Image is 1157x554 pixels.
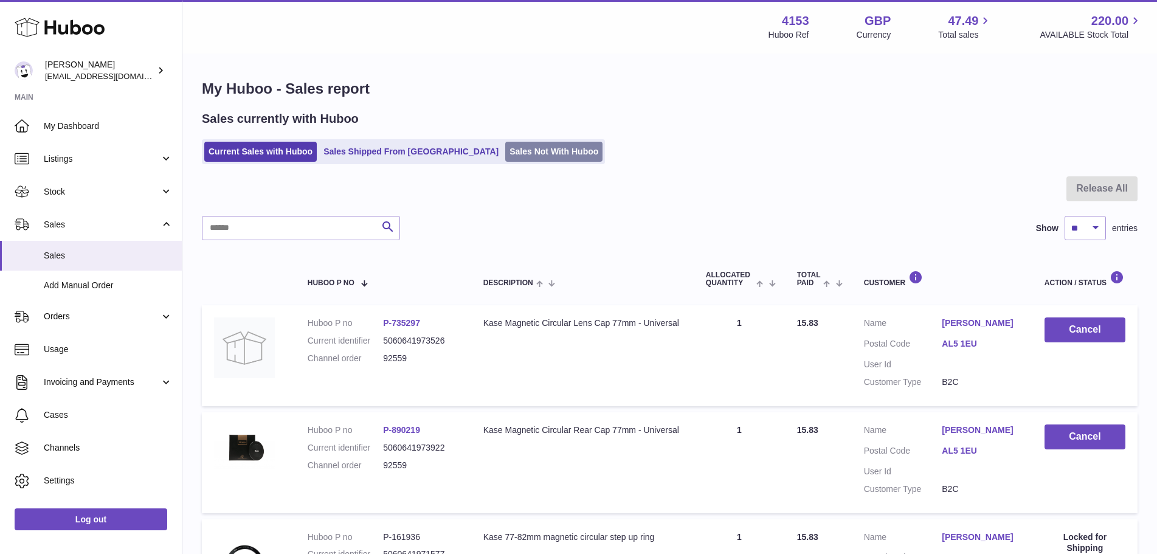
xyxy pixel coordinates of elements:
dt: Customer Type [864,483,942,495]
dt: Huboo P no [308,424,383,436]
a: 220.00 AVAILABLE Stock Total [1040,13,1142,41]
img: sales@kasefilters.com [15,61,33,80]
dt: Channel order [308,460,383,471]
a: Current Sales with Huboo [204,142,317,162]
dt: Name [864,317,942,332]
span: Usage [44,344,173,355]
dd: 92559 [383,353,458,364]
div: Kase Magnetic Circular Lens Cap 77mm - Universal [483,317,682,329]
span: Sales [44,219,160,230]
dt: Name [864,424,942,439]
div: Kase Magnetic Circular Rear Cap 77mm - Universal [483,424,682,436]
label: Show [1036,223,1059,234]
dt: Current identifier [308,335,383,347]
img: no-photo-large.jpg [214,317,275,378]
span: 47.49 [948,13,978,29]
span: entries [1112,223,1138,234]
img: 2-1-scaled.jpg [214,424,275,469]
dt: Postal Code [864,445,942,460]
span: Description [483,279,533,287]
a: Sales Not With Huboo [505,142,603,162]
dt: User Id [864,359,942,370]
dt: Current identifier [308,442,383,454]
span: [EMAIL_ADDRESS][DOMAIN_NAME] [45,71,179,81]
div: Huboo Ref [768,29,809,41]
strong: 4153 [782,13,809,29]
span: ALLOCATED Quantity [706,271,754,287]
h2: Sales currently with Huboo [202,111,359,127]
span: Add Manual Order [44,280,173,291]
a: AL5 1EU [942,445,1020,457]
span: Settings [44,475,173,486]
dd: 5060641973922 [383,442,458,454]
dt: Customer Type [864,376,942,388]
span: 15.83 [797,532,818,542]
div: Action / Status [1045,271,1125,287]
h1: My Huboo - Sales report [202,79,1138,99]
dt: Huboo P no [308,531,383,543]
span: Total paid [797,271,821,287]
div: [PERSON_NAME] [45,59,154,82]
td: 1 [694,305,785,406]
span: AVAILABLE Stock Total [1040,29,1142,41]
span: 220.00 [1091,13,1128,29]
a: [PERSON_NAME] [942,424,1020,436]
a: Sales Shipped From [GEOGRAPHIC_DATA] [319,142,503,162]
dd: P-161936 [383,531,458,543]
dt: User Id [864,466,942,477]
span: Stock [44,186,160,198]
strong: GBP [865,13,891,29]
a: Log out [15,508,167,530]
dt: Postal Code [864,338,942,353]
span: Total sales [938,29,992,41]
a: [PERSON_NAME] [942,531,1020,543]
dd: B2C [942,483,1020,495]
a: AL5 1EU [942,338,1020,350]
span: 15.83 [797,318,818,328]
dt: Channel order [308,353,383,364]
span: Listings [44,153,160,165]
span: Huboo P no [308,279,354,287]
span: Orders [44,311,160,322]
dd: 5060641973526 [383,335,458,347]
a: P-735297 [383,318,420,328]
dt: Huboo P no [308,317,383,329]
span: Invoicing and Payments [44,376,160,388]
div: Customer [864,271,1020,287]
dt: Name [864,531,942,546]
a: [PERSON_NAME] [942,317,1020,329]
div: Kase 77-82mm magnetic circular step up ring [483,531,682,543]
span: 15.83 [797,425,818,435]
button: Cancel [1045,317,1125,342]
a: 47.49 Total sales [938,13,992,41]
div: Currency [857,29,891,41]
span: Sales [44,250,173,261]
dd: 92559 [383,460,458,471]
button: Cancel [1045,424,1125,449]
span: Cases [44,409,173,421]
dd: B2C [942,376,1020,388]
span: Channels [44,442,173,454]
td: 1 [694,412,785,513]
a: P-890219 [383,425,420,435]
span: My Dashboard [44,120,173,132]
